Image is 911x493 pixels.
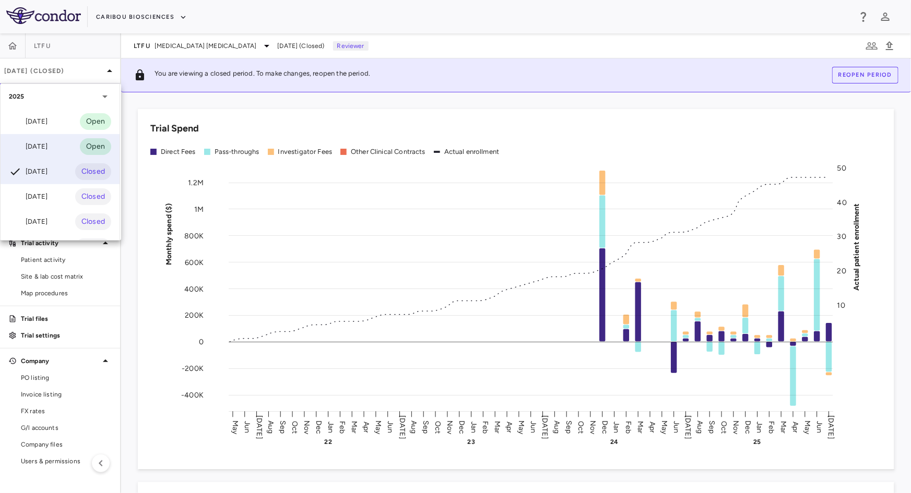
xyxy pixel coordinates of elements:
div: [DATE] [9,140,48,153]
span: Closed [75,191,111,202]
div: [DATE] [9,215,48,228]
span: Closed [75,166,111,177]
p: 2025 [9,92,25,101]
span: Open [80,116,111,127]
div: [DATE] [9,115,48,128]
span: Open [80,141,111,152]
div: [DATE] [9,190,48,203]
div: [DATE] [9,165,48,178]
span: Closed [75,216,111,227]
div: 2025 [1,84,120,109]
